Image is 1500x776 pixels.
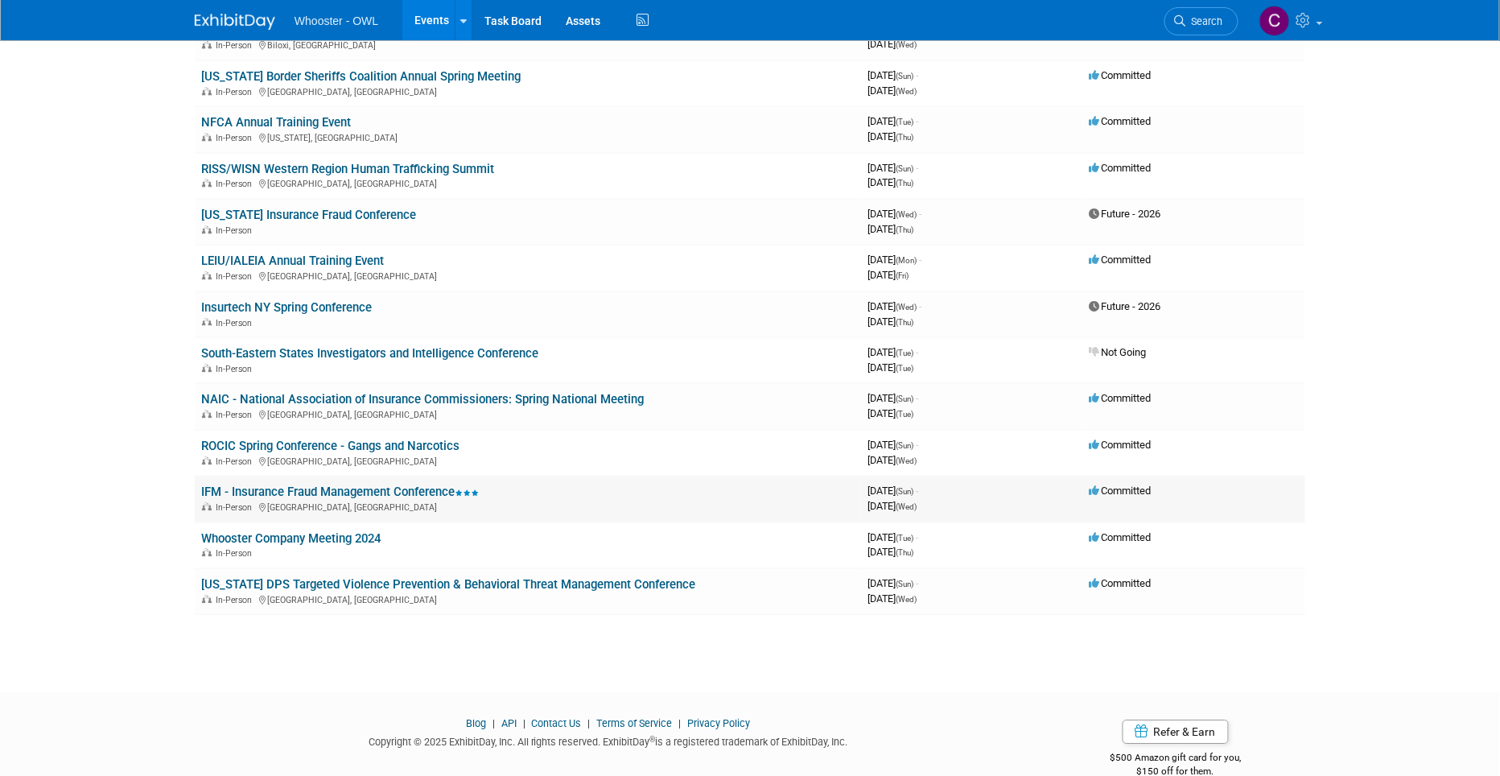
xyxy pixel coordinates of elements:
span: Committed [1090,162,1152,174]
a: Refer & Earn [1123,720,1229,744]
span: - [916,485,918,497]
a: Insurtech NY Spring Conference [201,300,372,315]
span: Committed [1090,254,1152,266]
span: Committed [1090,115,1152,127]
span: In-Person [216,318,257,328]
span: (Wed) [896,210,917,219]
a: Search [1164,7,1238,35]
span: Whooster - OWL [295,14,378,27]
span: [DATE] [867,269,909,281]
span: (Wed) [896,303,917,312]
span: - [919,254,921,266]
a: Privacy Policy [688,717,751,729]
span: In-Person [216,548,257,559]
span: (Thu) [896,225,913,234]
div: [GEOGRAPHIC_DATA], [GEOGRAPHIC_DATA] [201,592,855,605]
span: (Tue) [896,534,913,543]
span: - [916,577,918,589]
span: Committed [1090,577,1152,589]
span: In-Person [216,225,257,236]
span: (Thu) [896,179,913,188]
div: [GEOGRAPHIC_DATA], [GEOGRAPHIC_DATA] [201,269,855,282]
span: In-Person [216,271,257,282]
img: In-Person Event [202,548,212,556]
span: In-Person [216,502,257,513]
span: - [919,300,921,312]
a: South-Eastern States Investigators and Intelligence Conference [201,346,538,361]
a: Contact Us [532,717,582,729]
a: [US_STATE] Border Sheriffs Coalition Annual Spring Meeting [201,69,521,84]
span: [DATE] [867,577,918,589]
span: [DATE] [867,316,913,328]
img: In-Person Event [202,179,212,187]
span: (Wed) [896,40,917,49]
img: In-Person Event [202,133,212,141]
img: In-Person Event [202,40,212,48]
a: Terms of Service [597,717,673,729]
span: | [488,717,499,729]
img: In-Person Event [202,595,212,603]
div: [GEOGRAPHIC_DATA], [GEOGRAPHIC_DATA] [201,407,855,420]
span: [DATE] [867,223,913,235]
span: (Mon) [896,256,917,265]
div: [US_STATE], [GEOGRAPHIC_DATA] [201,130,855,143]
span: In-Person [216,87,257,97]
span: (Wed) [896,595,917,604]
img: In-Person Event [202,364,212,372]
span: In-Person [216,456,257,467]
span: [DATE] [867,162,918,174]
img: ExhibitDay [195,14,275,30]
span: [DATE] [867,531,918,543]
span: [DATE] [867,392,918,404]
span: [DATE] [867,346,918,358]
span: (Tue) [896,118,913,126]
span: (Wed) [896,456,917,465]
span: (Thu) [896,133,913,142]
span: In-Person [216,40,257,51]
img: In-Person Event [202,225,212,233]
a: IFM - Insurance Fraud Management Conference [201,485,479,499]
a: ROCIC Spring Conference - Gangs and Narcotics [201,439,459,453]
img: In-Person Event [202,318,212,326]
span: (Thu) [896,318,913,327]
span: Committed [1090,485,1152,497]
a: API [501,717,517,729]
a: [US_STATE] DPS Targeted Violence Prevention & Behavioral Threat Management Conference [201,577,695,592]
span: In-Person [216,410,257,420]
span: | [519,717,530,729]
a: [US_STATE] Insurance Fraud Conference [201,208,416,222]
span: [DATE] [867,454,917,466]
div: Biloxi, [GEOGRAPHIC_DATA] [201,38,855,51]
span: [DATE] [867,115,918,127]
span: (Wed) [896,87,917,96]
span: Future - 2026 [1090,208,1161,220]
div: [GEOGRAPHIC_DATA], [GEOGRAPHIC_DATA] [201,176,855,189]
span: In-Person [216,133,257,143]
span: - [916,531,918,543]
span: [DATE] [867,592,917,605]
span: - [916,346,918,358]
span: - [916,392,918,404]
span: (Sun) [896,394,913,403]
span: - [919,208,921,220]
span: - [916,439,918,451]
span: (Thu) [896,548,913,557]
a: LEIU/IALEIA Annual Training Event [201,254,384,268]
span: (Wed) [896,502,917,511]
span: (Sun) [896,487,913,496]
span: | [584,717,595,729]
span: Committed [1090,392,1152,404]
span: (Sun) [896,72,913,80]
span: In-Person [216,364,257,374]
span: (Tue) [896,349,913,357]
span: [DATE] [867,361,913,374]
img: In-Person Event [202,87,212,95]
a: Blog [466,717,486,729]
span: [DATE] [867,38,917,50]
span: Committed [1090,69,1152,81]
img: In-Person Event [202,502,212,510]
span: [DATE] [867,546,913,558]
a: RISS/WISN Western Region Human Trafficking Summit [201,162,494,176]
div: [GEOGRAPHIC_DATA], [GEOGRAPHIC_DATA] [201,454,855,467]
a: Whooster Company Meeting 2024 [201,531,381,546]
